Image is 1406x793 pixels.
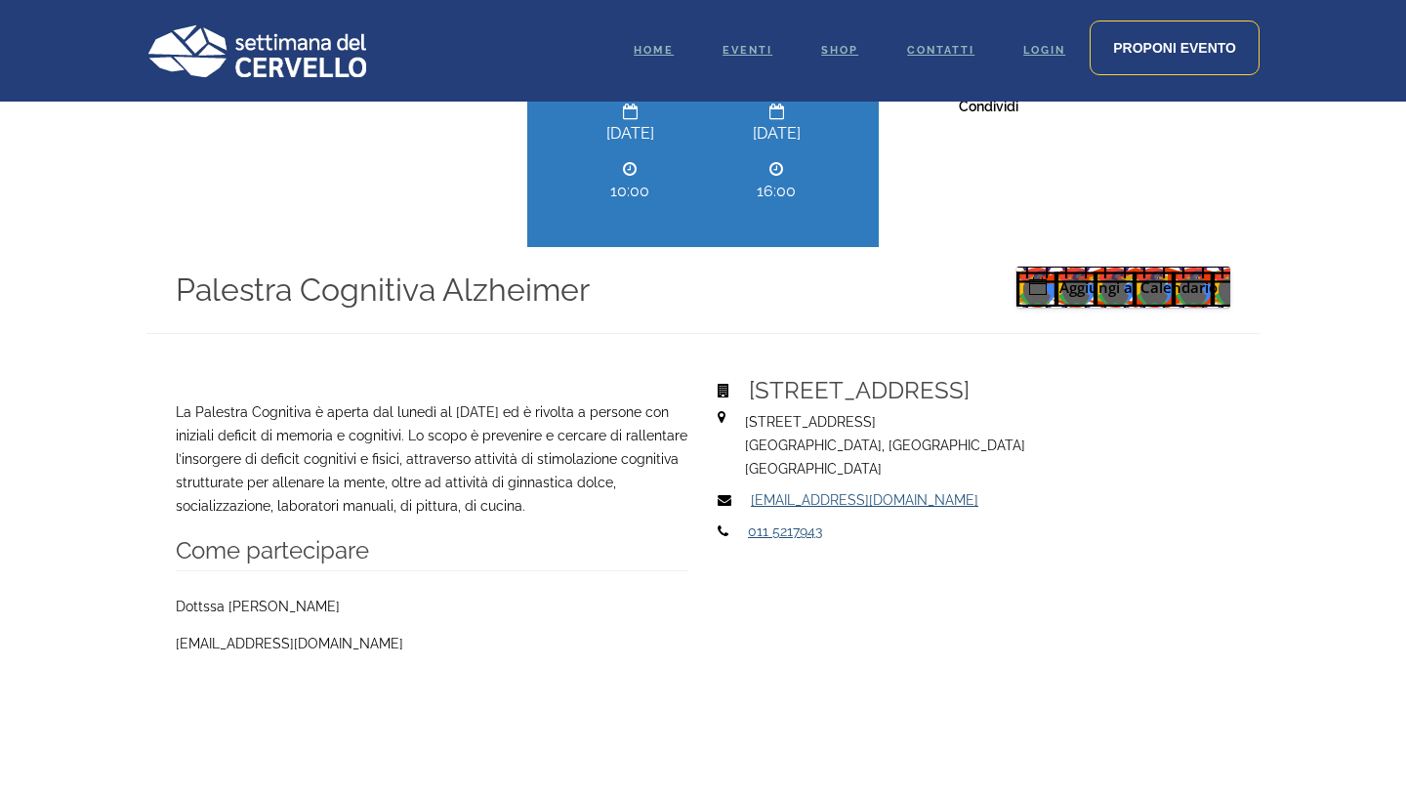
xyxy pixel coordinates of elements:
[751,492,978,508] a: [EMAIL_ADDRESS][DOMAIN_NAME]
[1090,21,1260,75] a: Proponi evento
[176,632,688,655] p: [EMAIL_ADDRESS][DOMAIN_NAME]
[634,44,674,57] span: Home
[1023,44,1065,57] span: Login
[176,595,688,618] p: Dottssa [PERSON_NAME]
[571,122,688,146] span: [DATE]
[821,44,858,57] span: Shop
[1113,40,1236,56] span: Proponi evento
[723,44,772,57] span: Eventi
[571,180,688,203] span: 10:00
[718,122,835,146] span: [DATE]
[1016,267,1230,308] div: Aggiungi al Calendario
[146,24,366,77] img: Logo
[176,267,977,313] h4: Palestra Cognitiva Alzheimer
[749,371,1222,410] h5: [STREET_ADDRESS]
[745,410,1219,480] p: [STREET_ADDRESS] [GEOGRAPHIC_DATA], [GEOGRAPHIC_DATA] [GEOGRAPHIC_DATA]
[176,400,688,518] p: La Palestra Cognitiva è aperta dal lunedì al [DATE] ed è rivolta a persone con iniziali deficit d...
[176,531,688,571] h5: Come partecipare
[718,180,835,203] span: 16:00
[907,44,974,57] span: Contatti
[748,523,822,539] a: 011 5217943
